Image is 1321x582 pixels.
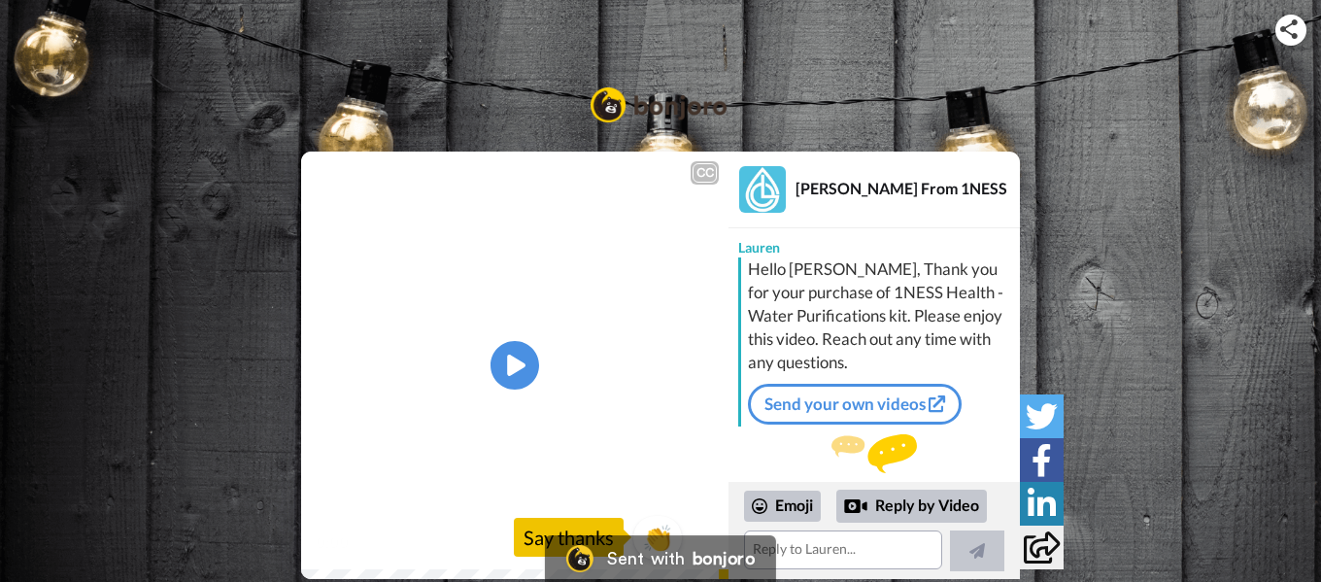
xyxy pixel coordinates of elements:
button: 👏 [633,516,682,560]
div: [PERSON_NAME] From 1NESS [796,179,1019,197]
div: Lauren [728,228,1020,257]
img: Full screen [692,532,711,552]
span: / [353,531,359,554]
span: 0:00 [315,531,349,554]
span: 👏 [633,522,682,553]
div: Emoji [744,491,821,522]
div: Hello [PERSON_NAME], Thank you for your purchase of 1NESS Health -Water Purifications kit. Please... [748,257,1015,374]
a: Send your own videos [748,384,962,425]
img: Profile Image [739,166,786,213]
a: Bonjoro LogoSent withbonjoro [545,535,776,582]
div: Say thanks [514,518,624,557]
img: Bonjoro Logo [566,545,593,572]
img: message.svg [831,434,917,473]
div: Send Lauren a reply. [728,434,1020,505]
img: Bonjoro Logo [591,87,727,122]
div: bonjoro [693,550,755,567]
div: Sent with [607,550,685,567]
div: Reply by Video [844,495,867,518]
span: 0:21 [363,531,397,554]
img: ic_share.svg [1280,19,1298,39]
div: CC [693,163,717,183]
div: Reply by Video [836,490,987,523]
